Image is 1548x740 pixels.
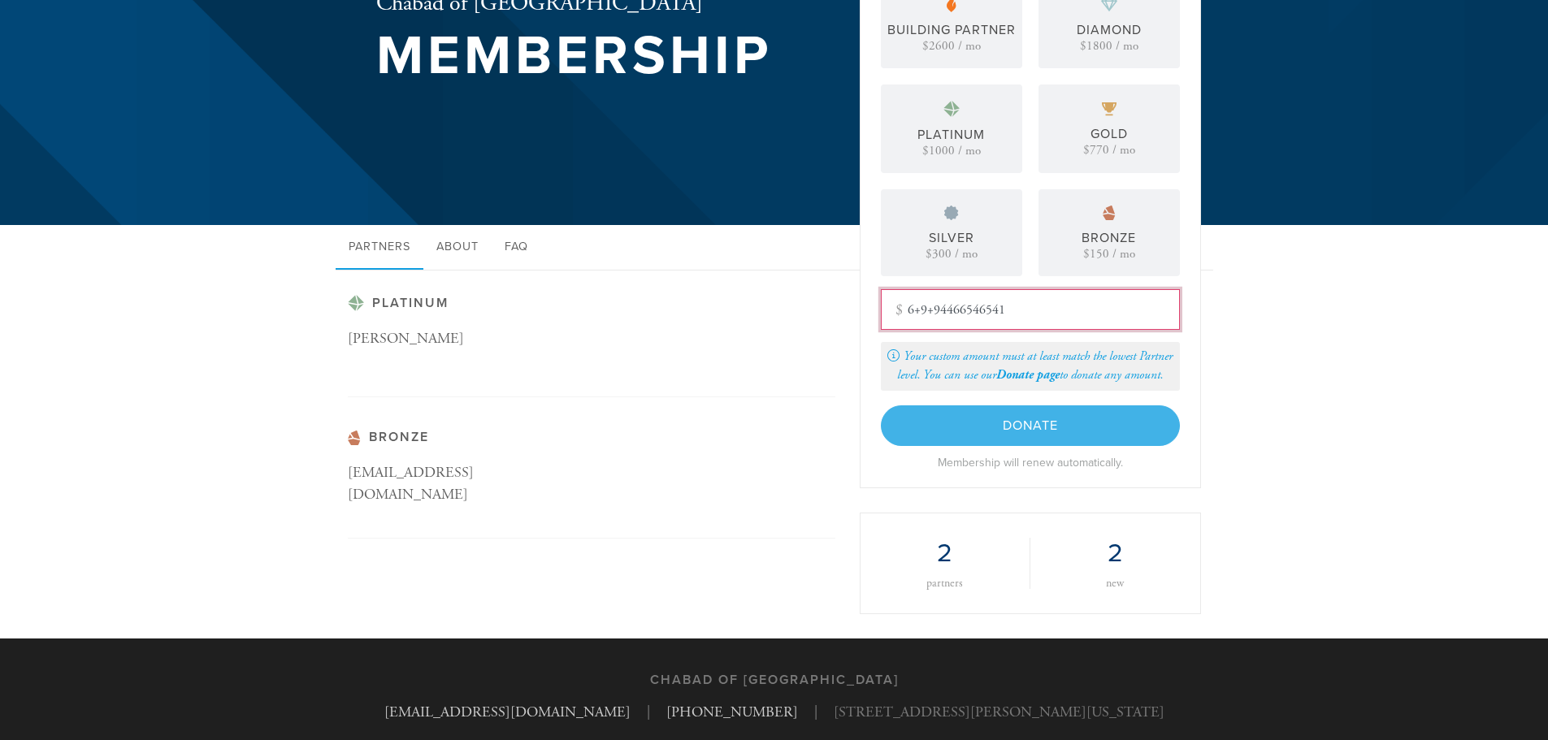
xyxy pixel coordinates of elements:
p: [PERSON_NAME] [348,327,592,351]
a: FAQ [492,225,541,270]
img: pp-bronze.svg [348,431,361,445]
a: [PHONE_NUMBER] [666,703,798,721]
a: Partners [336,225,423,270]
span: | [647,701,650,723]
div: Platinum [917,125,985,145]
div: $300 / mo [926,248,978,260]
img: pp-silver.svg [944,206,959,220]
div: $1800 / mo [1080,40,1138,52]
img: pp-gold.svg [1102,102,1117,116]
a: [EMAIL_ADDRESS][DOMAIN_NAME] [384,703,631,721]
a: About [423,225,492,270]
span: | [814,701,817,723]
div: partners [885,578,1005,589]
h2: 2 [885,538,1005,569]
span: [EMAIL_ADDRESS][DOMAIN_NAME] [348,463,474,504]
div: $150 / mo [1083,248,1135,260]
div: Gold [1091,124,1128,144]
img: pp-platinum.svg [348,295,364,311]
div: Bronze [1082,228,1136,248]
div: Your custom amount must at least match the lowest Partner level. You can use our to donate any am... [881,342,1180,391]
div: Diamond [1077,20,1142,40]
div: Membership will renew automatically. [881,454,1180,471]
img: pp-bronze.svg [1103,206,1116,220]
h3: Platinum [348,295,835,311]
img: pp-platinum.svg [943,101,960,117]
h2: 2 [1055,538,1176,569]
a: Donate page [996,367,1060,383]
span: [STREET_ADDRESS][PERSON_NAME][US_STATE] [834,701,1164,723]
input: Other amount [881,289,1180,330]
div: new [1055,578,1176,589]
div: $770 / mo [1083,144,1135,156]
div: Building Partner [887,20,1016,40]
h1: Membership [376,30,772,83]
h3: Chabad of [GEOGRAPHIC_DATA] [650,673,899,688]
div: $2600 / mo [922,40,981,52]
div: $1000 / mo [922,145,981,157]
div: Silver [929,228,974,248]
h3: Bronze [348,430,835,445]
